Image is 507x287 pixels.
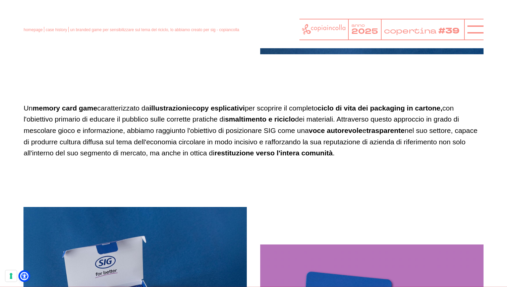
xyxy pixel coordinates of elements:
[69,39,75,44] img: tab_keywords_by_traffic_grey.svg
[17,17,96,23] div: [PERSON_NAME]: [DOMAIN_NAME]
[23,102,483,159] p: Un caratterizzato da e per scoprire il completo con l'obiettivo primario di educare il pubblico s...
[19,11,33,16] div: v 4.0.25
[20,272,29,280] a: Open Accessibility Menu
[23,27,43,32] a: homepage
[70,27,239,32] span: un branded game per sensibilizzare sul tema del riciclo, lo abbiamo creato per sig - copiancolla
[366,127,404,134] b: trasparente
[77,40,109,44] div: Keyword (traffico)
[351,23,365,28] tspan: anno
[225,115,295,123] b: smaltimento e riciclo
[5,270,17,282] button: Le tue preferenze relative al consenso per le tecnologie di tracciamento
[439,25,461,37] tspan: #39
[214,149,333,157] strong: restituzione verso l'intera comunità
[309,127,362,134] b: voce autorevole
[384,25,438,36] tspan: copertina
[36,40,51,44] div: Dominio
[351,26,378,37] tspan: 2025
[149,104,188,112] b: illustrazioni
[192,104,245,112] b: copy esplicativi
[11,11,16,16] img: logo_orange.svg
[11,17,16,23] img: website_grey.svg
[46,27,67,32] a: case history
[28,39,34,44] img: tab_domain_overview_orange.svg
[33,104,97,112] b: memory card game
[318,104,442,112] b: ciclo di vita dei packaging in cartone,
